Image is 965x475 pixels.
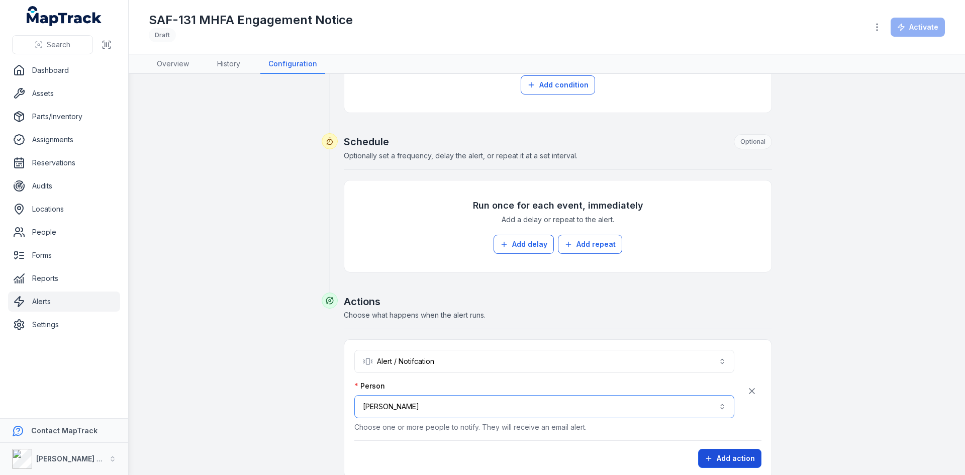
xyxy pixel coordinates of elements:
[734,134,772,149] div: Optional
[502,215,614,225] span: Add a delay or repeat to the alert.
[8,176,120,196] a: Audits
[27,6,102,26] a: MapTrack
[8,222,120,242] a: People
[8,268,120,289] a: Reports
[558,235,622,254] button: Add repeat
[494,235,554,254] button: Add delay
[698,449,761,468] button: Add action
[149,12,353,28] h1: SAF-131 MHFA Engagement Notice
[521,75,595,94] button: Add condition
[354,422,734,432] p: Choose one or more people to notify. They will receive an email alert.
[8,292,120,312] a: Alerts
[344,295,772,309] h2: Actions
[473,199,643,213] h3: Run once for each event, immediately
[354,350,734,373] button: Alert / Notifcation
[8,153,120,173] a: Reservations
[260,55,325,74] a: Configuration
[8,83,120,104] a: Assets
[36,454,119,463] strong: [PERSON_NAME] Group
[149,55,197,74] a: Overview
[8,315,120,335] a: Settings
[209,55,248,74] a: History
[31,426,98,435] strong: Contact MapTrack
[354,381,385,391] label: Person
[354,395,734,418] button: [PERSON_NAME]
[8,245,120,265] a: Forms
[12,35,93,54] button: Search
[149,28,176,42] div: Draft
[344,311,486,319] span: Choose what happens when the alert runs.
[344,134,772,149] h2: Schedule
[8,199,120,219] a: Locations
[47,40,70,50] span: Search
[8,130,120,150] a: Assignments
[8,60,120,80] a: Dashboard
[8,107,120,127] a: Parts/Inventory
[344,151,577,160] span: Optionally set a frequency, delay the alert, or repeat it at a set interval.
